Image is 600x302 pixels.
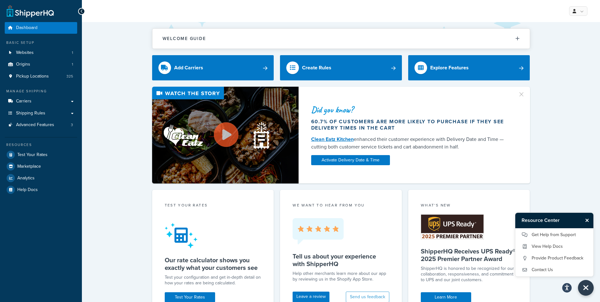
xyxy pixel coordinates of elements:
img: Video thumbnail [152,87,299,183]
div: What's New [421,202,517,210]
a: Explore Features [408,55,530,80]
a: Analytics [5,172,77,184]
h5: Tell us about your experience with ShipperHQ [293,253,389,268]
button: Welcome Guide [152,29,530,49]
span: 1 [72,50,73,55]
span: Origins [16,62,30,67]
span: Help Docs [17,187,38,193]
h2: Welcome Guide [163,36,206,41]
a: Get Help from Support [522,230,587,240]
a: Carriers [5,96,77,107]
span: 325 [66,74,73,79]
a: Origins1 [5,59,77,70]
div: Add Carriers [174,63,203,72]
a: Pickup Locations325 [5,71,77,82]
div: Manage Shipping [5,89,77,94]
a: View Help Docs [522,241,587,252]
div: 60.7% of customers are more likely to purchase if they see delivery times in the cart [311,119,510,131]
span: Advanced Features [16,122,54,128]
h3: Resource Center [515,213,582,228]
a: Help Docs [5,184,77,195]
div: Resources [5,142,77,148]
p: ShipperHQ is honored to be recognized for our collaboration, responsiveness, and commitment to UP... [421,266,517,283]
a: Websites1 [5,47,77,59]
a: Activate Delivery Date & Time [311,155,390,165]
div: enhanced their customer experience with Delivery Date and Time — cutting both customer service ti... [311,136,510,151]
a: Add Carriers [152,55,274,80]
span: Marketplace [17,164,41,169]
span: 1 [72,62,73,67]
li: Origins [5,59,77,70]
li: Pickup Locations [5,71,77,82]
span: Carriers [16,99,31,104]
p: we want to hear from you [293,202,389,208]
div: Basic Setup [5,40,77,45]
span: 3 [71,122,73,128]
a: Clean Eatz Kitchen [311,136,354,143]
button: Close Resource Center [582,217,593,224]
li: Websites [5,47,77,59]
span: Pickup Locations [16,74,49,79]
span: Dashboard [16,25,37,31]
div: Did you know? [311,105,510,114]
div: Explore Features [430,63,469,72]
h5: ShipperHQ Receives UPS Ready® 2025 Premier Partner Award [421,247,517,263]
a: Dashboard [5,22,77,34]
a: Contact Us [522,265,587,275]
span: Test Your Rates [17,152,48,158]
button: Close Resource Center [578,280,594,296]
h5: Our rate calculator shows you exactly what your customers see [165,256,261,271]
span: Analytics [17,176,35,181]
p: Help other merchants learn more about our app by reviewing us in the Shopify App Store. [293,271,389,282]
div: Test your configuration and get in-depth detail on how your rates are being calculated. [165,275,261,286]
div: Create Rules [302,63,331,72]
a: Marketplace [5,161,77,172]
span: Shipping Rules [16,111,45,116]
a: Shipping Rules [5,107,77,119]
li: Advanced Features [5,119,77,131]
a: Test Your Rates [5,149,77,160]
a: Create Rules [280,55,402,80]
div: Test your rates [165,202,261,210]
span: Websites [16,50,34,55]
a: Advanced Features3 [5,119,77,131]
a: Provide Product Feedback [522,253,587,263]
